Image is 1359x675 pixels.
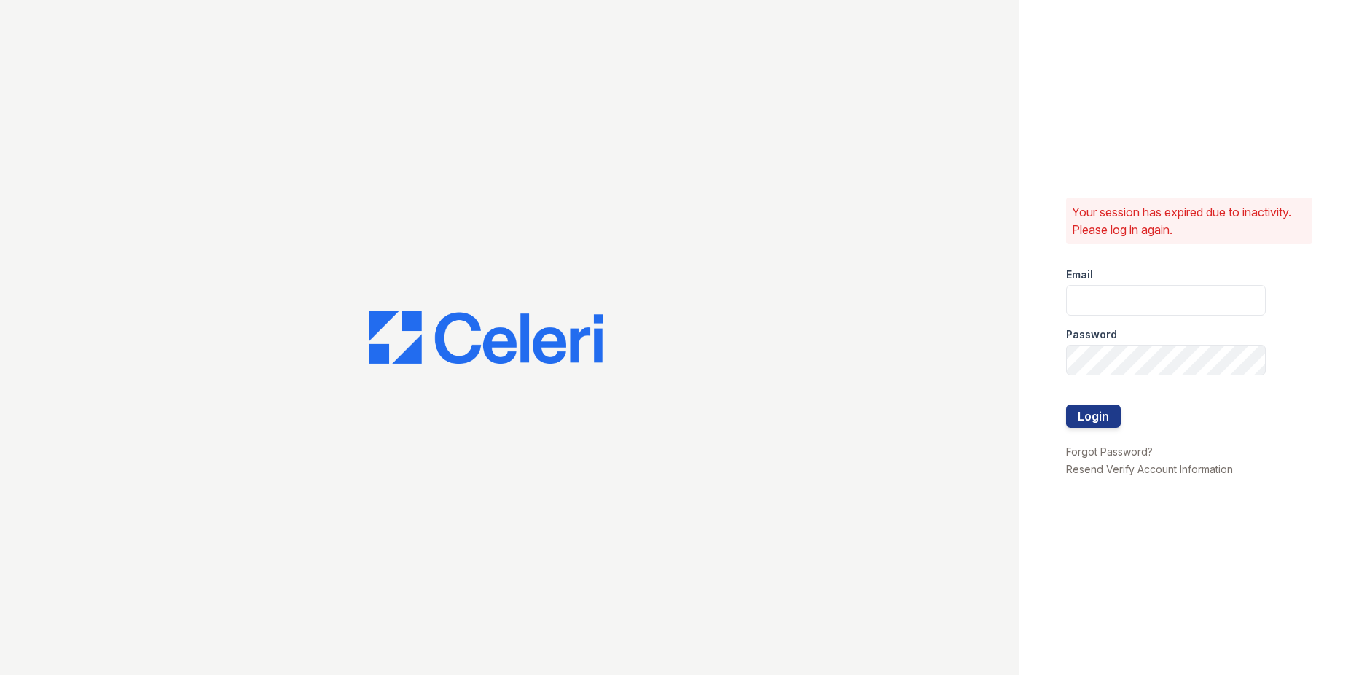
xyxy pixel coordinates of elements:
p: Your session has expired due to inactivity. Please log in again. [1072,203,1307,238]
label: Password [1066,327,1117,342]
a: Resend Verify Account Information [1066,463,1233,475]
button: Login [1066,405,1121,428]
label: Email [1066,268,1093,282]
a: Forgot Password? [1066,445,1153,458]
img: CE_Logo_Blue-a8612792a0a2168367f1c8372b55b34899dd931a85d93a1a3d3e32e68fde9ad4.png [369,311,603,364]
